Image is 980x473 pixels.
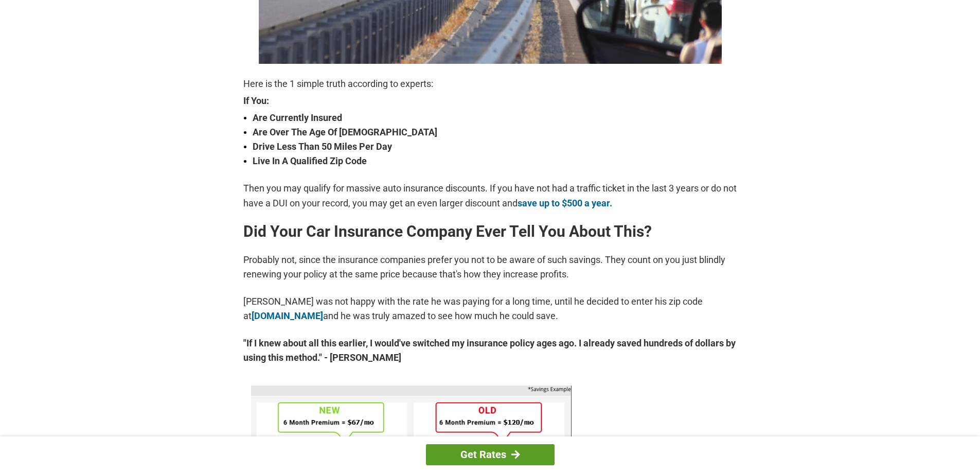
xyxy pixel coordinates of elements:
[243,294,737,323] p: [PERSON_NAME] was not happy with the rate he was paying for a long time, until he decided to ente...
[243,77,737,91] p: Here is the 1 simple truth according to experts:
[243,253,737,282] p: Probably not, since the insurance companies prefer you not to be aware of such savings. They coun...
[243,336,737,365] strong: "If I knew about all this earlier, I would've switched my insurance policy ages ago. I already sa...
[243,96,737,106] strong: If You:
[252,310,323,321] a: [DOMAIN_NAME]
[253,139,737,154] strong: Drive Less Than 50 Miles Per Day
[518,198,612,208] a: save up to $500 a year.
[253,154,737,168] strong: Live In A Qualified Zip Code
[253,111,737,125] strong: Are Currently Insured
[426,444,555,465] a: Get Rates
[243,223,737,240] h2: Did Your Car Insurance Company Ever Tell You About This?
[243,181,737,210] p: Then you may qualify for massive auto insurance discounts. If you have not had a traffic ticket i...
[253,125,737,139] strong: Are Over The Age Of [DEMOGRAPHIC_DATA]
